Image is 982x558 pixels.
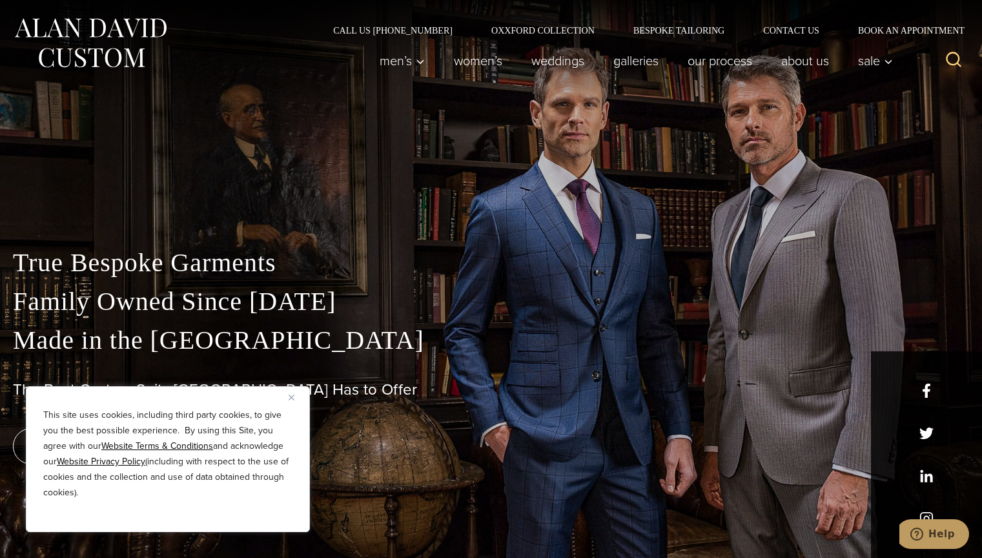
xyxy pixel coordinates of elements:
button: Sale sub menu toggle [844,48,900,74]
a: Book an Appointment [839,26,969,35]
a: book an appointment [13,428,194,464]
nav: Primary Navigation [365,48,900,74]
h1: The Best Custom Suits [GEOGRAPHIC_DATA] Has to Offer [13,380,969,399]
button: Close [289,389,304,405]
p: True Bespoke Garments Family Owned Since [DATE] Made in the [GEOGRAPHIC_DATA] [13,243,969,360]
nav: Secondary Navigation [314,26,969,35]
p: This site uses cookies, including third party cookies, to give you the best possible experience. ... [43,408,292,501]
a: Call Us [PHONE_NUMBER] [314,26,472,35]
a: About Us [767,48,844,74]
iframe: Opens a widget where you can chat to one of our agents [899,519,969,552]
a: Contact Us [744,26,839,35]
a: Website Terms & Conditions [101,439,213,453]
img: Close [289,395,294,400]
a: Bespoke Tailoring [614,26,744,35]
button: View Search Form [938,45,969,76]
img: Alan David Custom [13,14,168,72]
a: weddings [517,48,599,74]
a: Website Privacy Policy [57,455,145,468]
a: Oxxford Collection [472,26,614,35]
a: Our Process [673,48,767,74]
a: Galleries [599,48,673,74]
button: Men’s sub menu toggle [365,48,440,74]
a: Women’s [440,48,517,74]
